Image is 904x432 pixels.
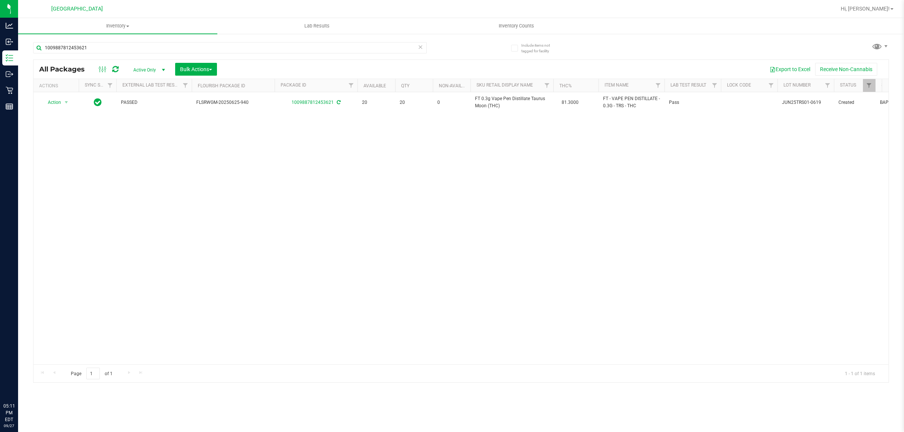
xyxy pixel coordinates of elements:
[475,95,549,110] span: FT 0.3g Vape Pen Distillate Taurus Moon (THC)
[652,79,664,92] a: Filter
[400,99,428,106] span: 20
[217,18,417,34] a: Lab Results
[476,82,533,88] a: Sku Retail Display Name
[39,83,76,88] div: Actions
[281,82,306,88] a: Package ID
[541,79,553,92] a: Filter
[6,87,13,94] inline-svg: Retail
[94,97,102,108] span: In Sync
[418,42,423,52] span: Clear
[3,423,15,429] p: 09/27
[439,83,472,88] a: Non-Available
[841,6,890,12] span: Hi, [PERSON_NAME]!
[41,97,61,108] span: Action
[765,63,815,76] button: Export to Excel
[33,42,427,53] input: Search Package ID, Item Name, SKU, Lot or Part Number...
[670,82,706,88] a: Lab Test Result
[179,79,192,92] a: Filter
[362,99,391,106] span: 20
[669,99,716,106] span: Pass
[104,79,116,92] a: Filter
[175,63,217,76] button: Bulk Actions
[815,63,877,76] button: Receive Non-Cannabis
[180,66,212,72] span: Bulk Actions
[345,79,357,92] a: Filter
[336,100,341,105] span: Sync from Compliance System
[85,82,114,88] a: Sync Status
[822,79,834,92] a: Filter
[839,368,881,379] span: 1 - 1 of 1 items
[401,83,409,88] a: Qty
[64,368,119,379] span: Page of 1
[783,82,811,88] a: Lot Number
[292,100,334,105] a: 1009887812453621
[6,54,13,62] inline-svg: Inventory
[417,18,616,34] a: Inventory Counts
[838,99,871,106] span: Created
[6,38,13,46] inline-svg: Inbound
[8,372,30,394] iframe: Resource center
[294,23,340,29] span: Lab Results
[765,79,777,92] a: Filter
[39,65,92,73] span: All Packages
[603,95,660,110] span: FT - VAPE PEN DISTILLATE - 0.3G - TRS - THC
[489,23,544,29] span: Inventory Counts
[605,82,629,88] a: Item Name
[727,82,751,88] a: Lock Code
[863,79,875,92] a: Filter
[881,82,890,88] a: SKU
[198,83,245,88] a: Flourish Package ID
[122,82,182,88] a: External Lab Test Result
[782,99,829,106] span: JUN25TRS01-0619
[3,403,15,423] p: 05:11 PM EDT
[559,83,572,88] a: THC%
[363,83,386,88] a: Available
[558,97,582,108] span: 81.3000
[437,99,466,106] span: 0
[6,103,13,110] inline-svg: Reports
[6,22,13,29] inline-svg: Analytics
[62,97,71,108] span: select
[18,23,217,29] span: Inventory
[196,99,270,106] span: FLSRWGM-20250625-940
[86,368,100,379] input: 1
[121,99,187,106] span: PASSED
[521,43,559,54] span: Include items not tagged for facility
[51,6,103,12] span: [GEOGRAPHIC_DATA]
[840,82,856,88] a: Status
[6,70,13,78] inline-svg: Outbound
[18,18,217,34] a: Inventory
[709,79,721,92] a: Filter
